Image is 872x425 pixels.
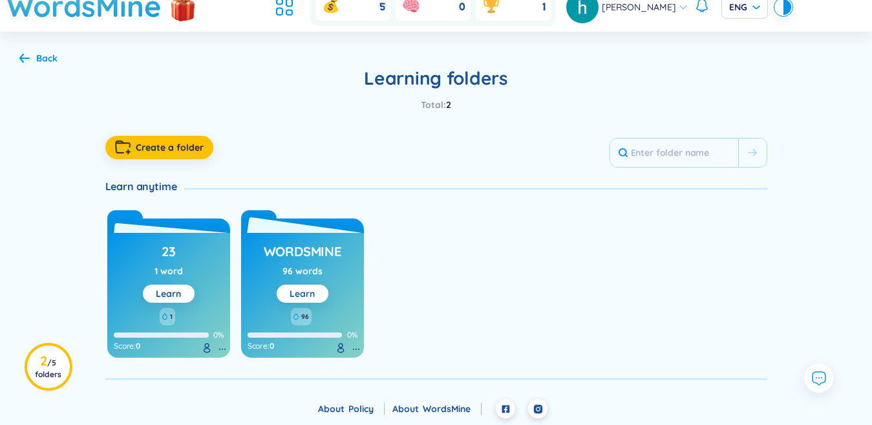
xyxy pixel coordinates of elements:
a: Learn [156,288,181,300]
div: About [318,402,385,416]
span: 0 [136,341,140,351]
a: Policy [348,403,385,415]
input: Enter folder name [610,138,738,167]
span: Create a folder [136,141,204,154]
span: Total : [421,99,446,111]
div: Back [36,51,58,65]
div: : [248,341,357,351]
div: 1 word [154,264,183,278]
span: 96 [301,312,309,322]
span: Score [114,341,134,351]
span: / 5 folders [35,358,61,379]
a: Back [19,54,58,65]
div: Learn anytime [105,179,185,193]
span: 0 [270,341,274,351]
h3: 23 [162,243,176,267]
div: : [114,341,224,351]
span: 1 [170,312,173,322]
h3: WordsMine [264,243,341,267]
a: WordsMine [423,403,482,415]
span: 2 [446,99,451,111]
span: Score [248,341,268,351]
div: About [392,402,482,416]
a: 23 [162,239,176,264]
button: Learn [143,285,195,303]
div: 96 words [282,264,323,278]
span: ENG [729,1,760,14]
span: 0% [347,330,357,340]
button: Learn [277,285,328,303]
a: Learn [290,288,315,300]
span: 0% [213,330,224,340]
h3: 2 [34,356,63,379]
a: WordsMine [264,239,341,264]
h2: Learning folders [105,67,767,90]
button: Create a folder [105,136,213,159]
